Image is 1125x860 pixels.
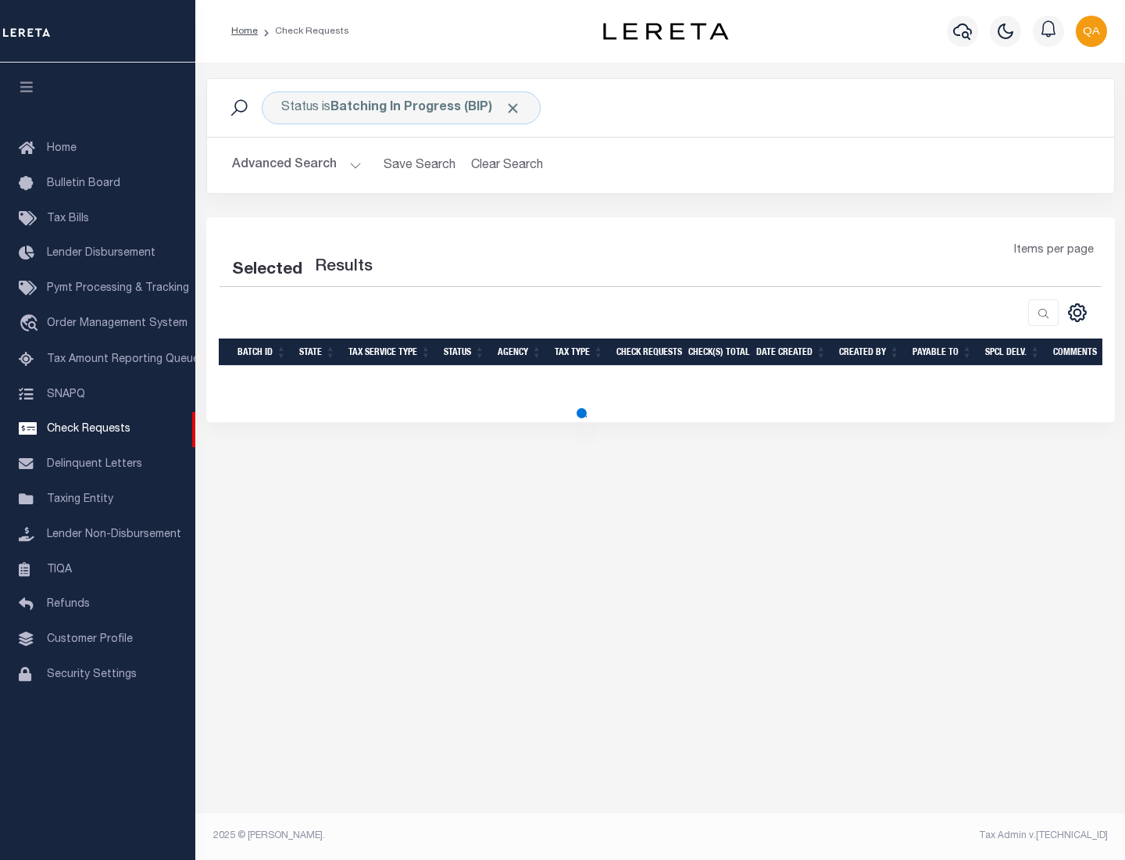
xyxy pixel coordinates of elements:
[47,634,133,645] span: Customer Profile
[47,494,113,505] span: Taxing Entity
[47,248,155,259] span: Lender Disbursement
[47,143,77,154] span: Home
[19,314,44,335] i: travel_explore
[47,424,130,435] span: Check Requests
[231,339,293,366] th: Batch Id
[672,829,1108,843] div: Tax Admin v.[TECHNICAL_ID]
[979,339,1047,366] th: Spcl Delv.
[1076,16,1107,47] img: svg+xml;base64,PHN2ZyB4bWxucz0iaHR0cDovL3d3dy53My5vcmcvMjAwMC9zdmciIHBvaW50ZXItZXZlbnRzPSJub25lIi...
[47,354,199,365] span: Tax Amount Reporting Queue
[437,339,491,366] th: Status
[47,213,89,224] span: Tax Bills
[315,255,373,280] label: Results
[1047,339,1117,366] th: Comments
[750,339,833,366] th: Date Created
[47,669,137,680] span: Security Settings
[548,339,610,366] th: Tax Type
[232,150,362,181] button: Advanced Search
[262,91,541,124] div: Click to Edit
[258,24,349,38] li: Check Requests
[47,529,181,540] span: Lender Non-Disbursement
[47,564,72,575] span: TIQA
[47,178,120,189] span: Bulletin Board
[906,339,979,366] th: Payable To
[232,258,302,283] div: Selected
[1014,242,1094,260] span: Items per page
[342,339,437,366] th: Tax Service Type
[293,339,342,366] th: State
[47,283,189,294] span: Pymt Processing & Tracking
[491,339,548,366] th: Agency
[374,150,465,181] button: Save Search
[202,829,661,843] div: 2025 © [PERSON_NAME].
[505,100,521,116] span: Click to Remove
[47,389,85,400] span: SNAPQ
[47,459,142,470] span: Delinquent Letters
[330,102,521,114] b: Batching In Progress (BIP)
[603,23,728,40] img: logo-dark.svg
[610,339,682,366] th: Check Requests
[47,318,187,329] span: Order Management System
[682,339,750,366] th: Check(s) Total
[231,27,258,36] a: Home
[833,339,906,366] th: Created By
[47,599,90,610] span: Refunds
[465,150,550,181] button: Clear Search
